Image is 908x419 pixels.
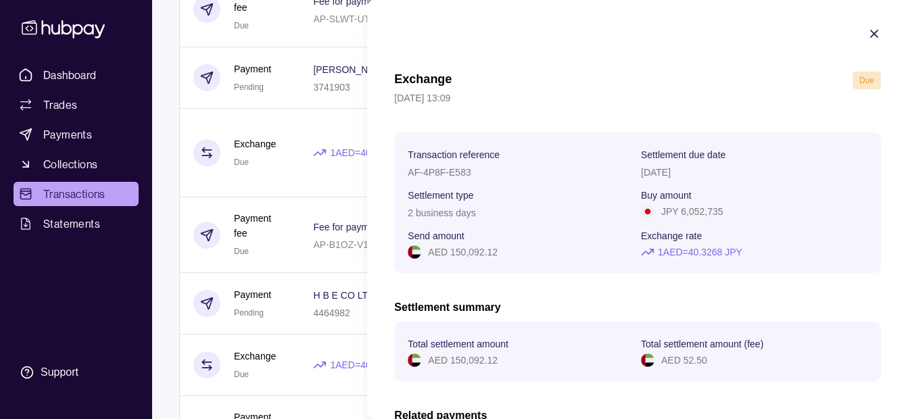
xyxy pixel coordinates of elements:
span: Due [859,76,874,85]
p: 2 business days [408,207,475,218]
p: [DATE] 13:09 [394,91,881,105]
p: Settlement type [408,190,473,201]
img: ae [641,353,654,367]
p: Settlement due date [641,149,725,160]
p: Transaction reference [408,149,500,160]
img: ae [408,353,421,367]
img: jp [641,205,654,218]
h1: Exchange [394,72,452,89]
p: AED 52.50 [661,353,707,368]
p: JPY 6,052,735 [661,204,723,219]
p: Buy amount [641,190,692,201]
p: Total settlement amount [408,339,508,349]
p: Send amount [408,230,464,241]
p: 1 AED = 40.3268 JPY [658,245,742,260]
p: Exchange rate [641,230,702,241]
p: [DATE] [641,167,671,178]
h2: Settlement summary [394,300,881,315]
p: AED 150,092.12 [428,245,498,260]
p: AF-4P8F-E583 [408,167,471,178]
p: AED 150,092.12 [428,353,498,368]
img: ae [408,245,421,259]
p: Total settlement amount (fee) [641,339,763,349]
